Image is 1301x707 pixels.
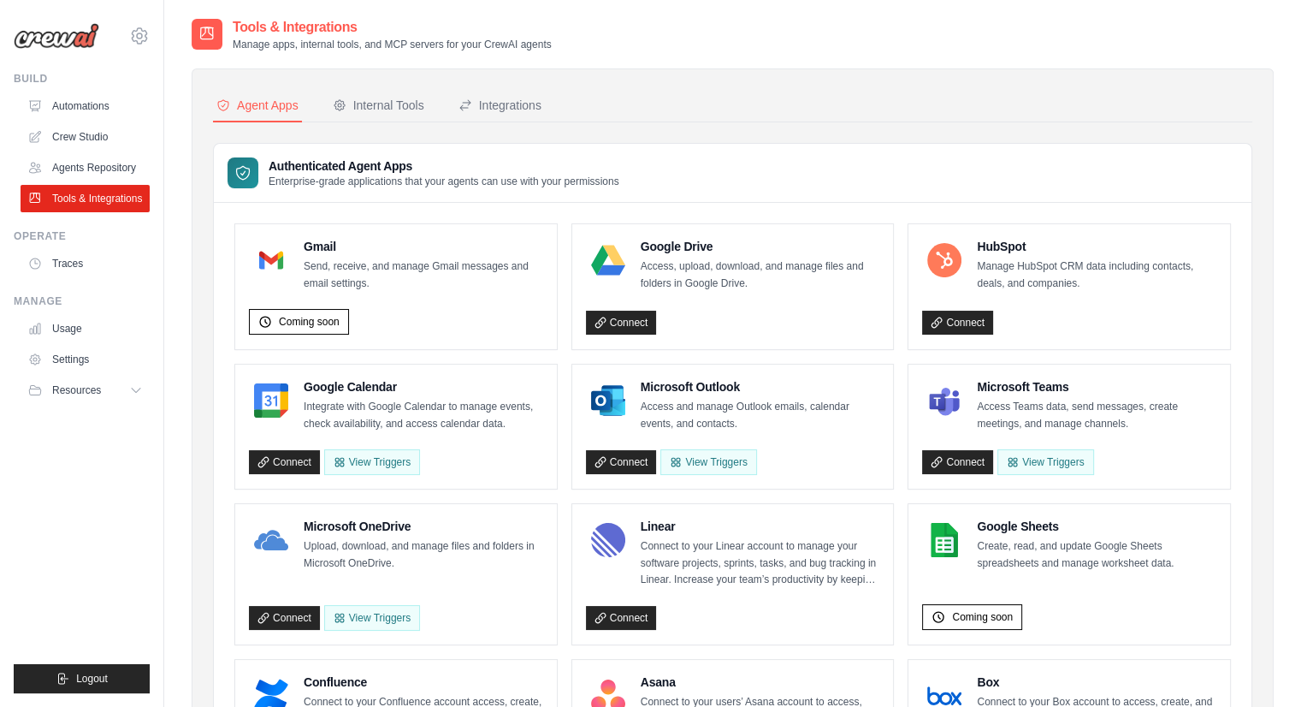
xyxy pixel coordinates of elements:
: View Triggers [660,449,756,475]
a: Connect [586,450,657,474]
a: Connect [586,606,657,630]
button: View Triggers [324,449,420,475]
p: Enterprise-grade applications that your agents can use with your permissions [269,175,619,188]
h4: Asana [641,674,880,691]
div: Agent Apps [216,97,299,114]
button: Internal Tools [329,90,428,122]
p: Access, upload, download, and manage files and folders in Google Drive. [641,258,880,292]
a: Traces [21,250,150,277]
h4: Microsoft OneDrive [304,518,543,535]
div: Integrations [458,97,541,114]
a: Usage [21,315,150,342]
a: Connect [922,450,993,474]
a: Settings [21,346,150,373]
h4: Gmail [304,238,543,255]
button: Integrations [455,90,545,122]
div: Operate [14,229,150,243]
span: Logout [76,672,108,686]
a: Automations [21,92,150,120]
p: Manage HubSpot CRM data including contacts, deals, and companies. [977,258,1216,292]
div: Build [14,72,150,86]
span: Coming soon [952,610,1013,624]
button: Agent Apps [213,90,302,122]
: View Triggers [324,605,420,631]
a: Tools & Integrations [21,185,150,212]
img: Google Drive Logo [591,243,625,277]
h3: Authenticated Agent Apps [269,157,619,175]
p: Manage apps, internal tools, and MCP servers for your CrewAI agents [233,38,552,51]
h4: Google Drive [641,238,880,255]
p: Access Teams data, send messages, create meetings, and manage channels. [977,399,1216,432]
h4: Box [977,674,1216,691]
button: Resources [21,377,150,404]
p: Access and manage Outlook emails, calendar events, and contacts. [641,399,880,432]
h4: Google Sheets [977,518,1216,535]
button: Logout [14,664,150,693]
img: Logo [14,23,99,49]
img: Google Sheets Logo [927,523,961,557]
span: Coming soon [279,315,340,329]
img: Google Calendar Logo [254,383,288,418]
a: Connect [586,311,657,335]
h4: Google Calendar [304,378,543,395]
a: Agents Repository [21,154,150,181]
img: Microsoft OneDrive Logo [254,523,288,557]
div: Manage [14,294,150,308]
img: Microsoft Teams Logo [927,383,961,418]
div: Internal Tools [333,97,424,114]
a: Connect [249,606,320,630]
span: Resources [52,383,101,397]
h4: Confluence [304,674,543,691]
img: Linear Logo [591,523,625,557]
img: Gmail Logo [254,243,288,277]
a: Connect [922,311,993,335]
img: HubSpot Logo [927,243,961,277]
p: Upload, download, and manage files and folders in Microsoft OneDrive. [304,538,543,572]
p: Connect to your Linear account to manage your software projects, sprints, tasks, and bug tracking... [641,538,880,589]
h4: Microsoft Teams [977,378,1216,395]
p: Create, read, and update Google Sheets spreadsheets and manage worksheet data. [977,538,1216,572]
p: Integrate with Google Calendar to manage events, check availability, and access calendar data. [304,399,543,432]
: View Triggers [997,449,1093,475]
h2: Tools & Integrations [233,17,552,38]
h4: HubSpot [977,238,1216,255]
img: Microsoft Outlook Logo [591,383,625,418]
h4: Microsoft Outlook [641,378,880,395]
p: Send, receive, and manage Gmail messages and email settings. [304,258,543,292]
a: Connect [249,450,320,474]
a: Crew Studio [21,123,150,151]
h4: Linear [641,518,880,535]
